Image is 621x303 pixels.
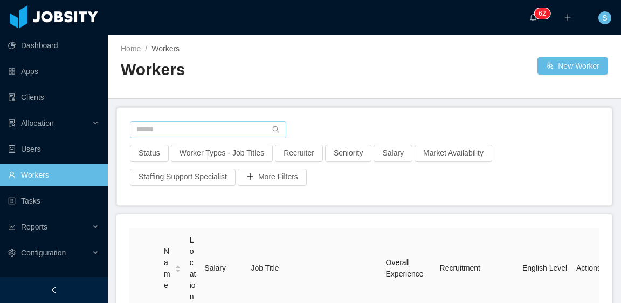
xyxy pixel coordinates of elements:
div: Sort [175,264,181,271]
span: English Level [522,264,567,272]
span: Actions [576,264,601,272]
span: Reports [21,223,47,231]
i: icon: plus [564,14,571,21]
span: Workers [151,44,180,53]
span: Job Title [251,264,279,272]
button: icon: usergroup-addNew Worker [537,57,608,75]
a: icon: profileTasks [8,190,99,212]
p: 2 [542,8,546,19]
i: icon: bell [529,14,537,21]
sup: 62 [534,8,550,19]
button: Recruiter [275,145,323,162]
span: Location [190,235,196,301]
button: icon: plusMore Filters [238,169,307,186]
span: Salary [204,264,226,272]
button: Salary [374,145,412,162]
i: icon: line-chart [8,223,16,231]
span: Overall Experience [386,258,424,278]
a: icon: auditClients [8,86,99,108]
i: icon: caret-up [175,264,181,267]
button: Worker Types - Job Titles [171,145,273,162]
i: icon: caret-down [175,268,181,271]
span: Configuration [21,248,66,257]
button: Seniority [325,145,371,162]
span: Recruitment [440,264,480,272]
a: icon: appstoreApps [8,60,99,82]
button: Market Availability [415,145,492,162]
button: Status [130,145,169,162]
a: icon: pie-chartDashboard [8,35,99,56]
i: icon: setting [8,249,16,257]
span: Name [164,246,170,291]
a: Home [121,44,141,53]
i: icon: search [272,126,280,133]
span: S [602,11,607,24]
h2: Workers [121,59,364,81]
button: Staffing Support Specialist [130,169,236,186]
a: icon: userWorkers [8,164,99,186]
p: 6 [539,8,542,19]
i: icon: solution [8,119,16,127]
span: Allocation [21,119,54,127]
span: / [145,44,147,53]
a: icon: robotUsers [8,138,99,160]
